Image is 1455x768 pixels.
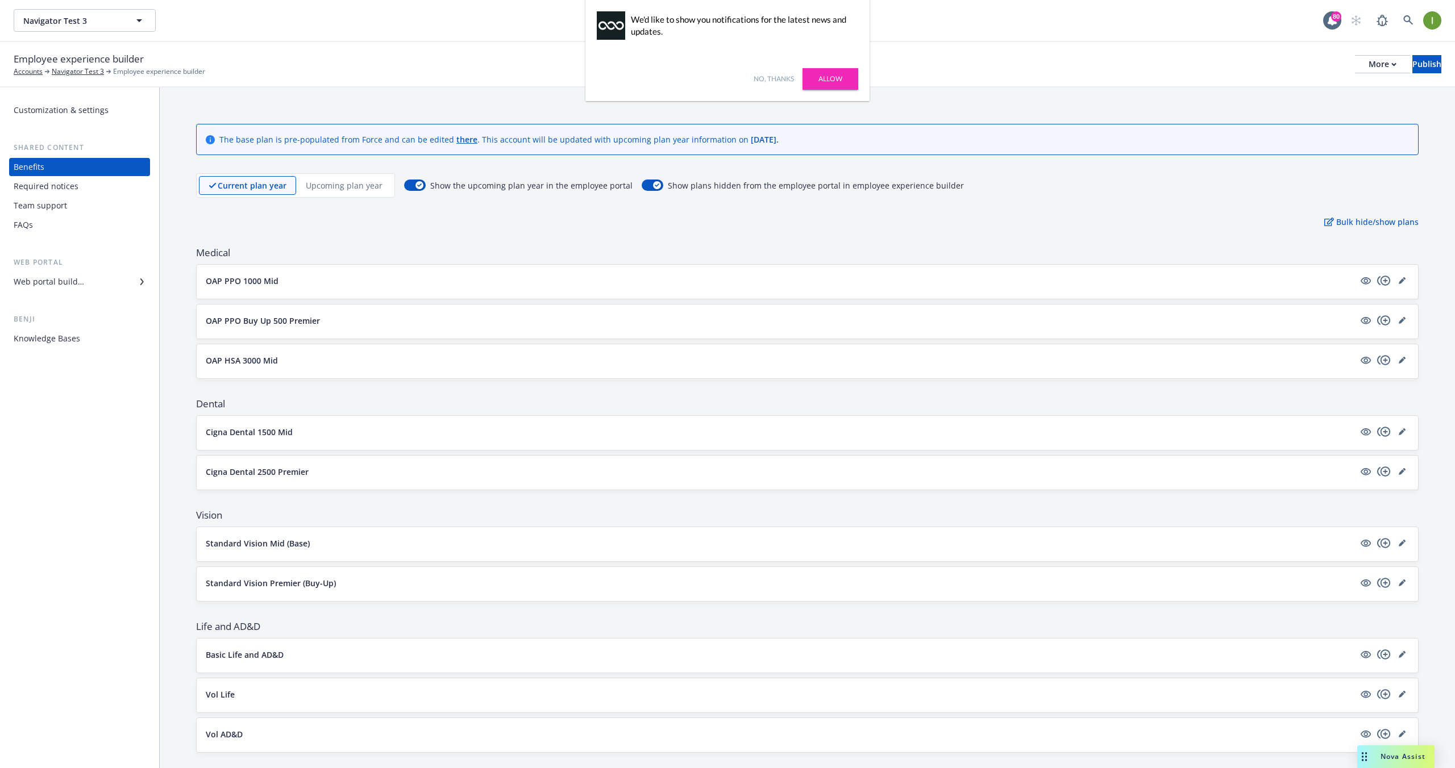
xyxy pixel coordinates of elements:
[1359,536,1373,550] a: visible
[9,142,150,153] div: Shared content
[306,180,383,191] p: Upcoming plan year
[9,257,150,268] div: Web portal
[1357,745,1435,768] button: Nova Assist
[1359,727,1373,741] a: visible
[1377,425,1391,439] a: copyPlus
[1395,687,1409,701] a: editPencil
[14,158,44,176] div: Benefits
[206,688,235,700] p: Vol Life
[206,466,1354,478] button: Cigna Dental 2500 Premier
[1377,576,1391,590] a: copyPlus
[14,52,144,66] span: Employee experience builder
[1397,9,1420,32] a: Search
[14,329,80,348] div: Knowledge Bases
[9,101,150,119] a: Customization & settings
[1377,648,1391,661] a: copyPlus
[1423,11,1441,30] img: photo
[9,216,150,234] a: FAQs
[206,354,278,366] p: OAP HSA 3000 Mid
[477,134,751,145] span: . This account will be updated with upcoming plan year information on
[1359,353,1373,367] a: visible
[1359,648,1373,661] a: visible
[1377,465,1391,478] a: copyPlus
[1371,9,1394,32] a: Report a Bug
[206,537,1354,549] button: Standard Vision Mid (Base)
[206,728,243,740] p: Vol AD&D
[206,577,1354,589] button: Standard Vision Premier (Buy-Up)
[1377,727,1391,741] a: copyPlus
[206,466,309,478] p: Cigna Dental 2500 Premier
[1395,314,1409,327] a: editPencil
[52,66,104,77] a: Navigator Test 3
[1381,752,1425,761] span: Nova Assist
[430,180,633,191] span: Show the upcoming plan year in the employee portal
[1359,274,1373,287] a: visible
[206,315,320,327] p: OAP PPO Buy Up 500 Premier
[1395,536,1409,550] a: editPencil
[206,537,310,549] p: Standard Vision Mid (Base)
[206,728,1354,740] button: Vol AD&D
[14,177,78,195] div: Required notices
[1395,727,1409,741] a: editPencil
[1377,353,1391,367] a: copyPlus
[668,180,964,191] span: Show plans hidden from the employee portal in employee experience builder
[1377,536,1391,550] a: copyPlus
[1359,465,1373,478] a: visible
[206,649,1354,661] button: Basic Life and AD&D
[1359,425,1373,439] a: visible
[206,315,1354,327] button: OAP PPO Buy Up 500 Premier
[14,9,156,32] button: Navigator Test 3
[9,158,150,176] a: Benefits
[1357,745,1371,768] div: Drag to move
[14,197,67,215] div: Team support
[1412,56,1441,73] div: Publish
[196,620,1419,633] span: Life and AD&D
[9,329,150,348] a: Knowledge Bases
[1359,314,1373,327] a: visible
[23,15,122,27] span: Navigator Test 3
[1377,687,1391,701] a: copyPlus
[206,577,336,589] p: Standard Vision Premier (Buy-Up)
[803,68,858,90] a: Allow
[1345,9,1367,32] a: Start snowing
[196,508,1419,522] span: Vision
[754,74,794,84] a: No, thanks
[1395,353,1409,367] a: editPencil
[14,101,109,119] div: Customization & settings
[751,134,779,145] span: [DATE] .
[456,134,477,145] a: there
[1395,648,1409,661] a: editPencil
[206,426,293,438] p: Cigna Dental 1500 Mid
[1395,425,1409,439] a: editPencil
[1377,314,1391,327] a: copyPlus
[206,275,278,287] p: OAP PPO 1000 Mid
[1412,55,1441,73] button: Publish
[196,397,1419,411] span: Dental
[9,314,150,325] div: Benji
[9,177,150,195] a: Required notices
[218,180,286,191] p: Current plan year
[206,354,1354,366] button: OAP HSA 3000 Mid
[1359,576,1373,590] a: visible
[196,246,1419,260] span: Medical
[631,14,853,37] div: We'd like to show you notifications for the latest news and updates.
[1395,465,1409,478] a: editPencil
[206,275,1354,287] button: OAP PPO 1000 Mid
[14,66,43,77] a: Accounts
[1355,55,1410,73] button: More
[219,134,456,145] span: The base plan is pre-populated from Force and can be edited
[113,66,205,77] span: Employee experience builder
[1359,687,1373,701] a: visible
[206,649,284,661] p: Basic Life and AD&D
[1331,11,1341,22] div: 80
[1377,274,1391,287] a: copyPlus
[1369,56,1396,73] div: More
